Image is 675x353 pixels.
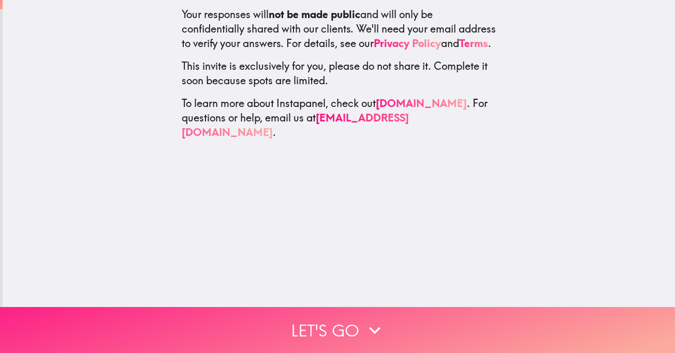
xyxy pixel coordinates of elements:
a: Terms [459,37,488,50]
b: not be made public [269,8,360,21]
a: [EMAIL_ADDRESS][DOMAIN_NAME] [182,111,409,139]
a: Privacy Policy [374,37,441,50]
p: To learn more about Instapanel, check out . For questions or help, email us at . [182,96,496,140]
a: [DOMAIN_NAME] [376,97,467,110]
p: This invite is exclusively for you, please do not share it. Complete it soon because spots are li... [182,59,496,88]
p: Your responses will and will only be confidentially shared with our clients. We'll need your emai... [182,7,496,51]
